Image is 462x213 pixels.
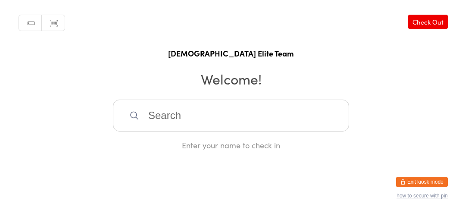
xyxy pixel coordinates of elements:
[9,48,453,59] h1: [DEMOGRAPHIC_DATA] Elite Team
[396,193,448,199] button: how to secure with pin
[396,177,448,187] button: Exit kiosk mode
[113,100,349,132] input: Search
[113,140,349,150] div: Enter your name to check in
[408,15,448,29] a: Check Out
[9,69,453,88] h2: Welcome!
